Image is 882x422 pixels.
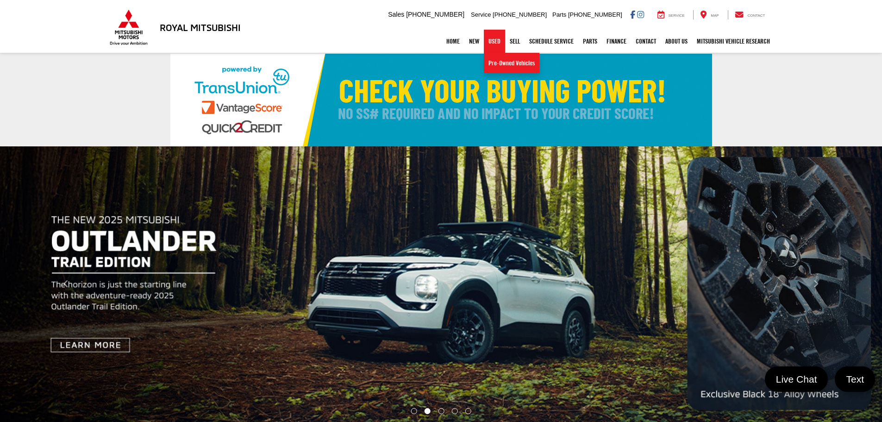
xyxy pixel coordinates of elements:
[841,373,869,385] span: Text
[578,30,602,53] a: Parts: Opens in a new tab
[630,11,635,18] a: Facebook: Click to visit our Facebook page
[493,11,547,18] span: [PHONE_NUMBER]
[160,22,241,32] h3: Royal Mitsubishi
[747,13,765,18] span: Contact
[568,11,622,18] span: [PHONE_NUMBER]
[711,13,719,18] span: Map
[661,30,692,53] a: About Us
[835,366,875,392] a: Text
[849,332,866,353] a: Submit
[438,408,444,414] li: Go to slide number 3.
[484,53,539,73] a: Pre-Owned Vehicles
[108,9,150,45] img: Mitsubishi
[631,30,661,53] a: Contact
[750,165,882,403] button: Click to view next picture.
[651,10,692,19] a: Service
[728,10,772,19] a: Contact
[637,11,644,18] a: Instagram: Click to visit our Instagram page
[732,281,866,323] div: Would you be interested in leasing your next vehicle? We have some great lease programs.
[690,332,849,353] input: Enter your message
[471,11,491,18] span: Service
[669,13,685,18] span: Service
[484,30,505,53] a: Used
[692,30,775,53] a: Mitsubishi Vehicle Research
[388,11,404,18] span: Sales
[406,11,464,18] span: [PHONE_NUMBER]
[771,373,822,385] span: Live Chat
[425,408,431,414] li: Go to slide number 2.
[552,11,566,18] span: Parts
[452,408,458,414] li: Go to slide number 4.
[765,366,828,392] a: Live Chat
[602,30,631,53] a: Finance
[690,281,723,315] img: Agent profile photo
[525,30,578,53] a: Schedule Service: Opens in a new tab
[465,408,471,414] li: Go to slide number 5.
[442,30,464,53] a: Home
[464,30,484,53] a: New
[411,408,417,414] li: Go to slide number 1.
[693,10,726,19] a: Map
[170,54,712,146] img: Check Your Buying Power
[505,30,525,53] a: Sell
